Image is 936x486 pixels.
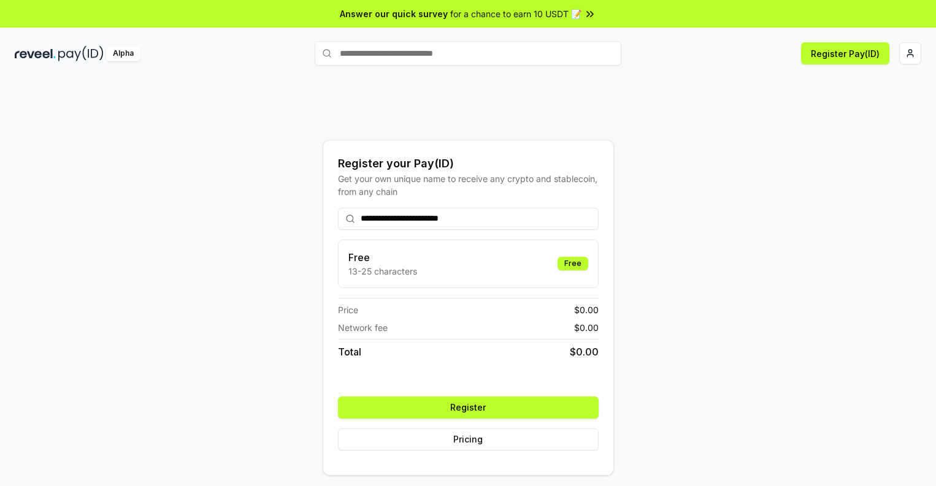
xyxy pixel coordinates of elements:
[338,155,599,172] div: Register your Pay(ID)
[574,303,599,316] span: $ 0.00
[338,397,599,419] button: Register
[338,344,361,359] span: Total
[558,257,588,270] div: Free
[106,46,140,61] div: Alpha
[340,7,448,20] span: Answer our quick survey
[338,303,358,316] span: Price
[570,344,599,359] span: $ 0.00
[58,46,104,61] img: pay_id
[338,428,599,450] button: Pricing
[348,265,417,278] p: 13-25 characters
[338,172,599,198] div: Get your own unique name to receive any crypto and stablecoin, from any chain
[15,46,56,61] img: reveel_dark
[574,321,599,334] span: $ 0.00
[338,321,388,334] span: Network fee
[450,7,581,20] span: for a chance to earn 10 USDT 📝
[801,42,889,64] button: Register Pay(ID)
[348,250,417,265] h3: Free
